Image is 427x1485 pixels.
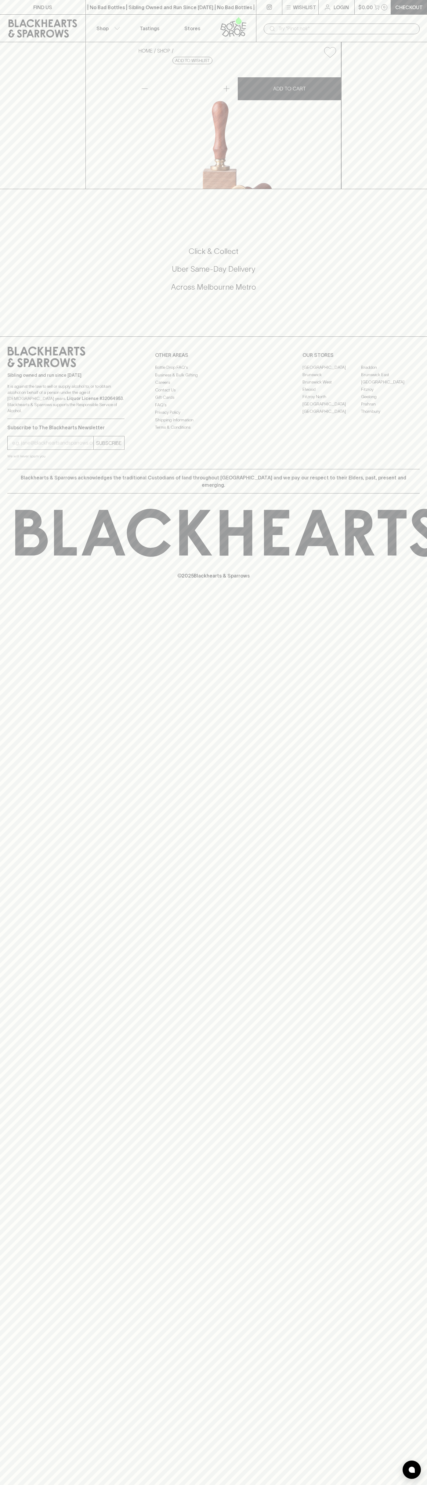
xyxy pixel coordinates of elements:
[96,25,109,32] p: Shop
[172,57,212,64] button: Add to wishlist
[7,383,125,414] p: It is against the law to sell or supply alcohol to, or to obtain alcohol on behalf of a person un...
[361,408,420,415] a: Thornbury
[171,15,214,42] a: Stores
[134,63,341,189] img: 34257.png
[155,409,272,416] a: Privacy Policy
[155,371,272,379] a: Business & Bulk Gifting
[155,379,272,386] a: Careers
[409,1467,415,1473] img: bubble-icon
[361,378,420,386] a: [GEOGRAPHIC_DATA]
[302,400,361,408] a: [GEOGRAPHIC_DATA]
[86,15,128,42] button: Shop
[7,246,420,256] h5: Click & Collect
[157,48,170,53] a: SHOP
[184,25,200,32] p: Stores
[139,48,153,53] a: HOME
[273,85,306,92] p: ADD TO CART
[7,372,125,378] p: Sibling owned and run since [DATE]
[238,77,341,100] button: ADD TO CART
[140,25,159,32] p: Tastings
[302,408,361,415] a: [GEOGRAPHIC_DATA]
[293,4,316,11] p: Wishlist
[302,371,361,378] a: Brunswick
[334,4,349,11] p: Login
[322,45,338,60] button: Add to wishlist
[302,351,420,359] p: OUR STORES
[67,396,123,401] strong: Liquor License #32064953
[155,424,272,431] a: Terms & Conditions
[7,222,420,324] div: Call to action block
[12,438,93,448] input: e.g. jane@blackheartsandsparrows.com.au
[302,393,361,400] a: Fitzroy North
[383,5,385,9] p: 0
[395,4,423,11] p: Checkout
[278,24,415,34] input: Try "Pinot noir"
[302,378,361,386] a: Brunswick West
[7,424,125,431] p: Subscribe to The Blackhearts Newsletter
[302,364,361,371] a: [GEOGRAPHIC_DATA]
[155,394,272,401] a: Gift Cards
[361,371,420,378] a: Brunswick East
[155,401,272,409] a: FAQ's
[128,15,171,42] a: Tastings
[302,386,361,393] a: Elwood
[96,439,122,447] p: SUBSCRIBE
[7,264,420,274] h5: Uber Same-Day Delivery
[361,393,420,400] a: Geelong
[155,364,272,371] a: Bottle Drop FAQ's
[361,364,420,371] a: Braddon
[155,386,272,394] a: Contact Us
[94,436,124,449] button: SUBSCRIBE
[358,4,373,11] p: $0.00
[33,4,52,11] p: FIND US
[155,416,272,424] a: Shipping Information
[7,453,125,459] p: We will never spam you
[361,400,420,408] a: Prahran
[155,351,272,359] p: OTHER AREAS
[7,282,420,292] h5: Across Melbourne Metro
[12,474,415,489] p: Blackhearts & Sparrows acknowledges the traditional Custodians of land throughout [GEOGRAPHIC_DAT...
[361,386,420,393] a: Fitzroy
